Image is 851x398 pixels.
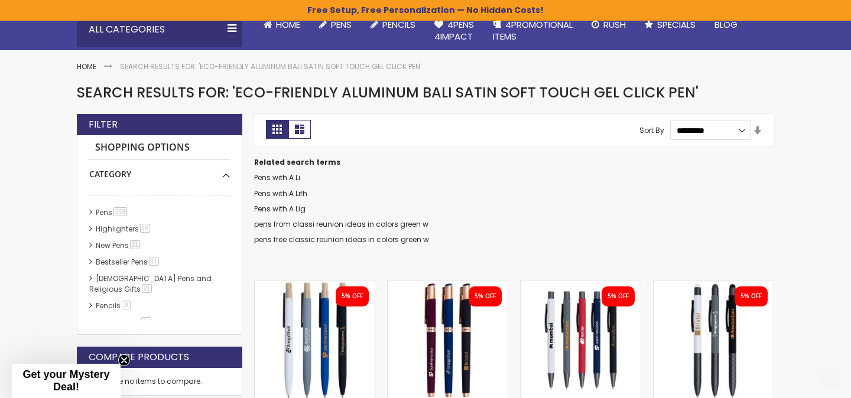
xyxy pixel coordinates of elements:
a: Highlighters16 [93,224,154,234]
a: Blog [705,12,747,38]
strong: Grid [266,120,288,139]
span: Specials [657,18,696,31]
button: Close teaser [118,354,130,366]
label: Sort By [639,125,664,135]
a: [DEMOGRAPHIC_DATA] Pens and Religious Gifts21 [89,273,212,294]
span: 9 [122,301,131,309]
div: You have no items to compare. [77,368,242,396]
a: Rush [582,12,635,38]
span: Search results for: 'Eco-Friendly Aluminum Bali Satin Soft Touch Gel Click Pen' [77,83,699,102]
a: Pens [310,12,361,38]
a: hp-featured11 [93,317,155,327]
div: All Categories [77,12,242,47]
span: Blog [714,18,738,31]
div: Category [89,160,230,180]
span: 4PROMOTIONAL ITEMS [493,18,573,43]
span: 4Pens 4impact [434,18,474,43]
div: 5% OFF [475,292,496,301]
div: 5% OFF [608,292,629,301]
div: 5% OFF [342,292,363,301]
div: Get your Mystery Deal!Close teaser [12,364,121,398]
a: Personalized Recycled Fleetwood Satin Soft Touch Gel Click Pen [521,280,641,290]
strong: Compare Products [89,351,189,364]
a: Bestseller Pens11 [93,257,163,267]
strong: Search results for: 'Eco-Friendly Aluminum Bali Satin Soft Touch Gel Click Pen' [120,61,421,71]
span: 11 [141,317,151,326]
span: 21 [130,240,140,249]
strong: Shopping Options [89,135,230,161]
span: Pens [331,18,352,31]
a: Home [77,61,96,71]
span: Rush [603,18,626,31]
a: Custom Recycled Fleetwood Stylus Satin Soft Touch Gel Click Pen [654,280,774,290]
dt: Related search terms [254,158,774,167]
span: 11 [149,257,159,266]
a: New Pens21 [93,240,144,250]
span: Home [276,18,300,31]
span: 21 [142,284,152,293]
span: Pencils [382,18,415,31]
a: Pens with A Li [254,172,300,182]
a: Pens569 [93,207,131,217]
a: Pencils9 [93,301,135,311]
a: 4PROMOTIONALITEMS [483,12,582,50]
a: Custom Eco-Friendly Rose Gold Earl Satin Soft Touch Gel Pen [388,280,508,290]
strong: Filter [89,118,118,131]
a: Home [254,12,310,38]
a: pens free classic reunion ideas in colors green w [254,234,429,244]
span: 569 [113,207,127,216]
iframe: Google Customer Reviews [753,366,851,398]
a: pens from classi reunion ideas in colors green w [254,219,428,229]
a: Eco-Friendly Aluminum Bali Satin Soft Touch Gel Click Pen [255,280,375,290]
a: Pencils [361,12,425,38]
a: 4Pens4impact [425,12,483,50]
span: 16 [140,224,150,233]
a: Pens with A Lig [254,204,306,214]
a: Pens with A Lifh [254,188,307,198]
div: 5% OFF [740,292,762,301]
span: Get your Mystery Deal! [22,368,109,393]
a: Specials [635,12,705,38]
